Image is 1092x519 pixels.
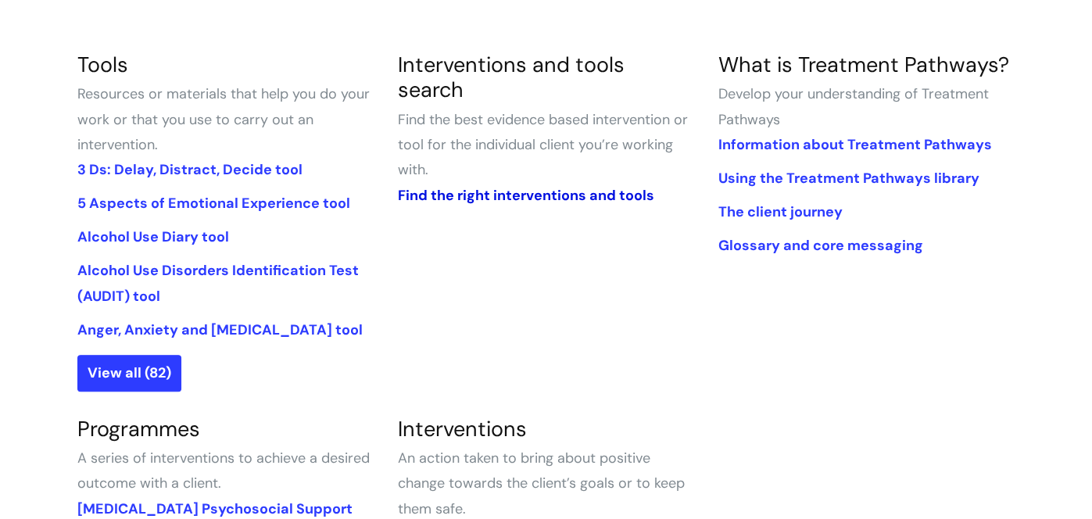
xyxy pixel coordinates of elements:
[77,355,181,391] a: View all (82)
[77,449,370,492] span: A series of interventions to achieve a desired outcome with a client.
[718,169,979,188] a: Using the Treatment Pathways library
[77,51,128,78] a: Tools
[718,84,988,128] span: Develop your understanding of Treatment Pathways
[397,449,684,518] span: An action taken to bring about positive change towards the client’s goals or to keep them safe.
[77,160,303,179] a: 3 Ds: Delay, Distract, Decide tool
[718,51,1008,78] a: What is Treatment Pathways?
[77,194,350,213] a: 5 Aspects of Emotional Experience tool
[77,84,370,154] span: Resources or materials that help you do your work or that you use to carry out an intervention.
[397,186,653,205] a: Find the right interventions and tools
[397,51,624,103] a: Interventions and tools search
[397,110,687,180] span: Find the best evidence based intervention or tool for the individual client you’re working with.
[77,320,363,339] a: Anger, Anxiety and [MEDICAL_DATA] tool
[77,415,200,442] a: Programmes
[718,135,991,154] a: Information about Treatment Pathways
[718,202,842,221] a: The client journey
[718,236,922,255] a: Glossary and core messaging
[77,261,359,305] a: Alcohol Use Disorders Identification Test (AUDIT) tool
[77,227,229,246] a: Alcohol Use Diary tool
[397,415,526,442] a: Interventions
